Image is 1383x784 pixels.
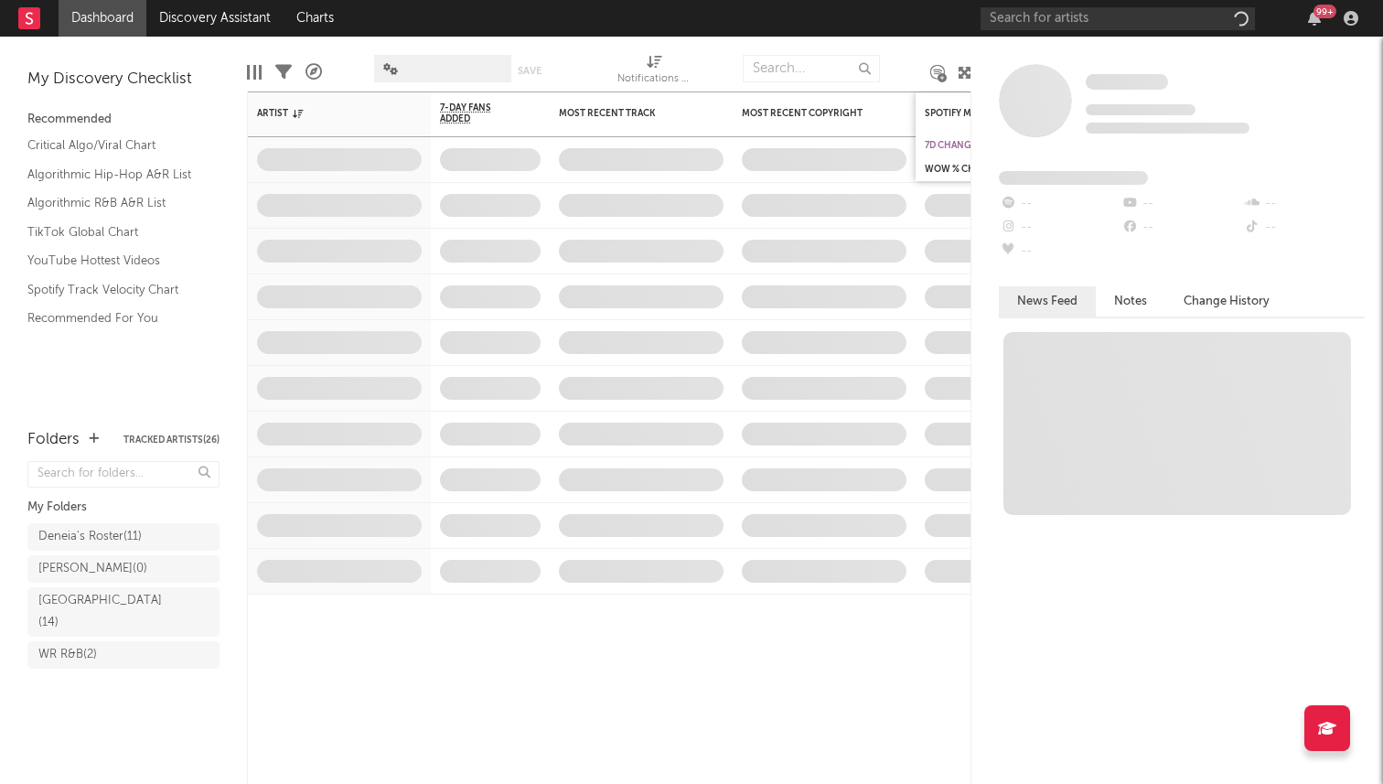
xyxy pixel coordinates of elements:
div: WoW % Change [925,164,1062,175]
div: Most Recent Copyright [742,108,879,119]
div: [PERSON_NAME] ( 0 ) [38,558,147,580]
a: Algorithmic Hip-Hop A&R List [27,165,201,185]
div: 7d Change [925,140,1062,151]
div: Artist [257,108,394,119]
span: Some Artist [1086,74,1168,90]
div: A&R Pipeline [306,46,322,99]
div: Notifications (Artist) [617,69,691,91]
div: -- [1120,192,1242,216]
div: -- [999,240,1120,263]
a: Algorithmic R&B A&R List [27,193,201,213]
button: 99+ [1308,11,1321,26]
a: Spotify Track Velocity Chart [27,280,201,300]
span: Fans Added by Platform [999,171,1148,185]
div: Deneia's Roster ( 11 ) [38,526,142,548]
input: Search... [743,55,880,82]
a: Recommended For You [27,308,201,328]
span: 0 fans last week [1086,123,1249,134]
input: Search for artists [981,7,1255,30]
div: Notifications (Artist) [617,46,691,99]
a: [PERSON_NAME](0) [27,555,220,583]
div: My Folders [27,497,220,519]
a: Critical Algo/Viral Chart [27,135,201,156]
span: 7-Day Fans Added [440,102,513,124]
div: Folders [27,429,80,451]
input: Search for folders... [27,461,220,488]
div: My Discovery Checklist [27,69,220,91]
button: Notes [1096,286,1165,317]
div: -- [999,192,1120,216]
div: Recommended [27,109,220,131]
div: Edit Columns [247,46,262,99]
button: Change History [1165,286,1288,317]
div: -- [1243,192,1365,216]
a: TikTok Global Chart [27,222,201,242]
a: WR R&B(2) [27,641,220,669]
a: Deneia's Roster(11) [27,523,220,551]
div: 99 + [1313,5,1336,18]
div: [GEOGRAPHIC_DATA] ( 14 ) [38,590,167,634]
button: Tracked Artists(26) [123,435,220,445]
button: News Feed [999,286,1096,317]
a: [GEOGRAPHIC_DATA](14) [27,587,220,637]
a: Some Artist [1086,73,1168,91]
div: -- [1120,216,1242,240]
button: Save [518,66,541,76]
div: Spotify Monthly Listeners [925,108,1062,119]
span: Tracking Since: [DATE] [1086,104,1195,115]
a: YouTube Hottest Videos [27,251,201,271]
div: -- [1243,216,1365,240]
div: -- [999,216,1120,240]
div: WR R&B ( 2 ) [38,644,97,666]
div: Filters [275,46,292,99]
div: Most Recent Track [559,108,696,119]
